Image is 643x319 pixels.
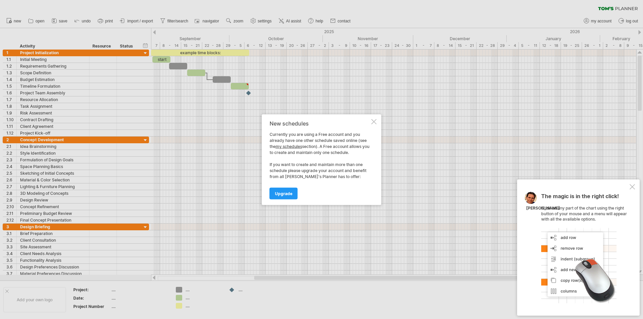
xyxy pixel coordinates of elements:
[275,191,292,196] span: Upgrade
[276,144,302,149] a: my schedules
[526,206,560,211] div: [PERSON_NAME]
[270,120,370,126] div: New schedules
[541,193,619,203] span: The magic is in the right click!
[541,193,628,303] div: Click on any part of the chart using the right button of your mouse and a menu will appear with a...
[270,187,298,199] a: Upgrade
[270,131,370,179] div: Currently you are using a Free account and you already have one other schedule saved online (see ...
